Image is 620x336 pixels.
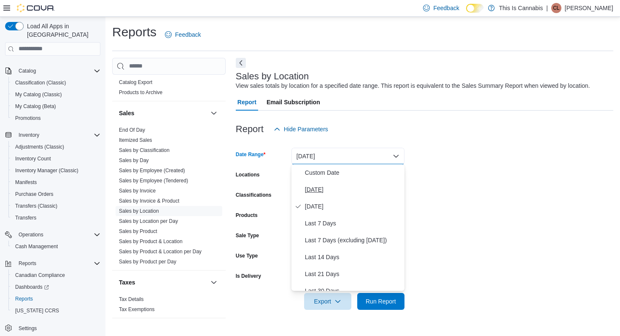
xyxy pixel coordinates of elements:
[2,322,104,334] button: Settings
[12,270,100,280] span: Canadian Compliance
[19,68,36,74] span: Catalog
[12,213,100,223] span: Transfers
[119,188,156,194] a: Sales by Invoice
[112,24,156,41] h1: Reports
[12,201,61,211] a: Transfers (Classic)
[162,26,204,43] a: Feedback
[553,3,559,13] span: CL
[12,142,100,152] span: Adjustments (Classic)
[119,218,178,224] a: Sales by Location per Day
[15,103,56,110] span: My Catalog (Beta)
[12,282,100,292] span: Dashboards
[8,176,104,188] button: Manifests
[119,157,149,163] a: Sales by Day
[305,235,401,245] span: Last 7 Days (excluding [DATE])
[112,125,226,270] div: Sales
[291,164,404,291] div: Select listbox
[119,306,155,312] a: Tax Exemptions
[24,22,100,39] span: Load All Apps in [GEOGRAPHIC_DATA]
[15,230,100,240] span: Operations
[8,153,104,165] button: Inventory Count
[17,4,55,12] img: Cova
[12,165,82,176] a: Inventory Manager (Classic)
[8,200,104,212] button: Transfers (Classic)
[236,171,260,178] label: Locations
[8,100,104,112] button: My Catalog (Beta)
[8,212,104,224] button: Transfers
[12,294,100,304] span: Reports
[15,322,100,333] span: Settings
[119,178,188,184] a: Sales by Employee (Tendered)
[119,278,135,287] h3: Taxes
[366,297,396,306] span: Run Report
[119,296,144,302] a: Tax Details
[12,78,70,88] a: Classification (Classic)
[15,79,66,86] span: Classification (Classic)
[209,108,219,118] button: Sales
[15,130,100,140] span: Inventory
[8,269,104,281] button: Canadian Compliance
[12,306,62,316] a: [US_STATE] CCRS
[236,151,266,158] label: Date Range
[15,258,40,268] button: Reports
[236,124,264,134] h3: Report
[305,168,401,178] span: Custom Date
[236,212,258,219] label: Products
[8,305,104,317] button: [US_STATE] CCRS
[551,3,561,13] div: Cody Les
[119,259,176,265] a: Sales by Product per Day
[119,109,135,117] h3: Sales
[305,269,401,279] span: Last 21 Days
[237,94,256,111] span: Report
[15,144,64,150] span: Adjustments (Classic)
[15,66,39,76] button: Catalog
[304,293,351,310] button: Export
[15,91,62,98] span: My Catalog (Classic)
[2,65,104,77] button: Catalog
[119,249,202,255] a: Sales by Product & Location per Day
[209,277,219,287] button: Taxes
[12,189,57,199] a: Purchase Orders
[19,132,39,138] span: Inventory
[119,109,207,117] button: Sales
[15,167,78,174] span: Inventory Manager (Classic)
[15,214,36,221] span: Transfers
[15,179,37,186] span: Manifests
[565,3,613,13] p: [PERSON_NAME]
[8,241,104,252] button: Cash Management
[8,293,104,305] button: Reports
[2,229,104,241] button: Operations
[112,294,226,318] div: Taxes
[499,3,543,13] p: This Is Cannabis
[15,203,57,209] span: Transfers (Classic)
[119,238,183,244] a: Sales by Product & Location
[12,154,100,164] span: Inventory Count
[119,127,145,133] a: End Of Day
[119,228,157,234] a: Sales by Product
[175,30,201,39] span: Feedback
[236,232,259,239] label: Sale Type
[119,278,207,287] button: Taxes
[19,325,37,332] span: Settings
[12,177,100,187] span: Manifests
[12,306,100,316] span: Washington CCRS
[305,252,401,262] span: Last 14 Days
[546,3,548,13] p: |
[15,323,40,333] a: Settings
[267,94,320,111] span: Email Subscription
[8,281,104,293] a: Dashboards
[15,191,54,198] span: Purchase Orders
[12,294,36,304] a: Reports
[305,184,401,195] span: [DATE]
[291,148,404,165] button: [DATE]
[8,165,104,176] button: Inventory Manager (Classic)
[8,188,104,200] button: Purchase Orders
[119,89,162,95] a: Products to Archive
[12,142,67,152] a: Adjustments (Classic)
[305,218,401,228] span: Last 7 Days
[12,113,100,123] span: Promotions
[12,89,100,100] span: My Catalog (Classic)
[2,129,104,141] button: Inventory
[284,125,328,133] span: Hide Parameters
